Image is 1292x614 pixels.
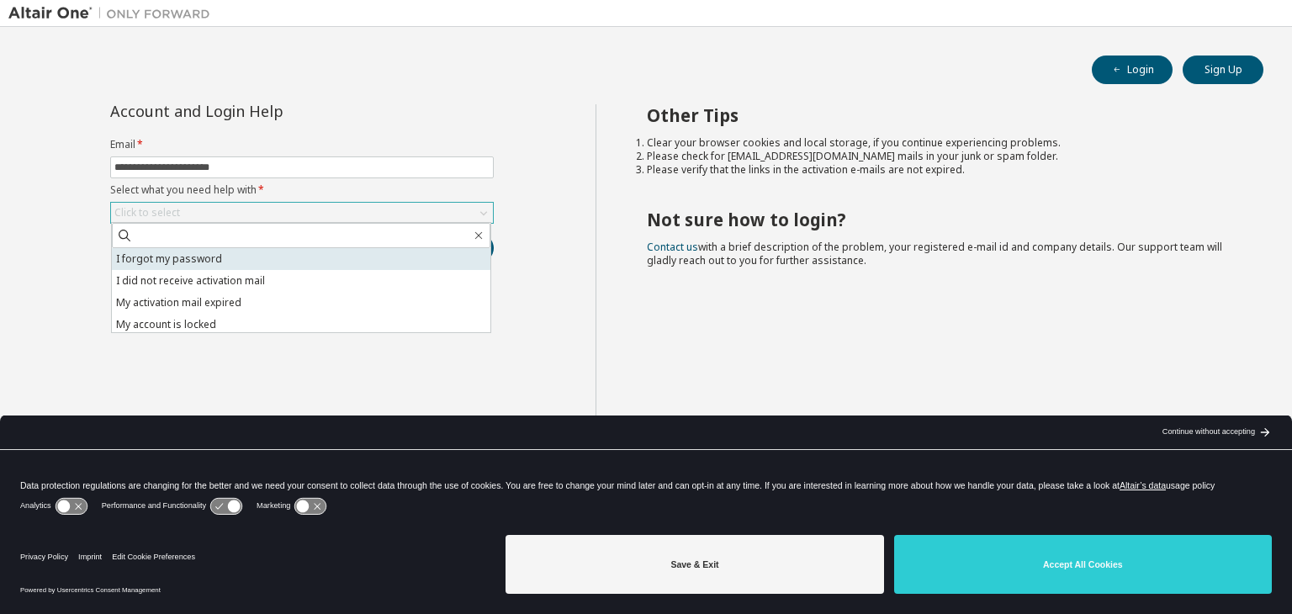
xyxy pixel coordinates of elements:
[110,104,417,118] div: Account and Login Help
[647,163,1234,177] li: Please verify that the links in the activation e-mails are not expired.
[110,183,494,197] label: Select what you need help with
[647,240,1222,267] span: with a brief description of the problem, your registered e-mail id and company details. Our suppo...
[114,206,180,220] div: Click to select
[110,138,494,151] label: Email
[111,203,493,223] div: Click to select
[647,104,1234,126] h2: Other Tips
[647,150,1234,163] li: Please check for [EMAIL_ADDRESS][DOMAIN_NAME] mails in your junk or spam folder.
[647,240,698,254] a: Contact us
[1183,56,1263,84] button: Sign Up
[647,136,1234,150] li: Clear your browser cookies and local storage, if you continue experiencing problems.
[112,248,490,270] li: I forgot my password
[647,209,1234,230] h2: Not sure how to login?
[8,5,219,22] img: Altair One
[1092,56,1173,84] button: Login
